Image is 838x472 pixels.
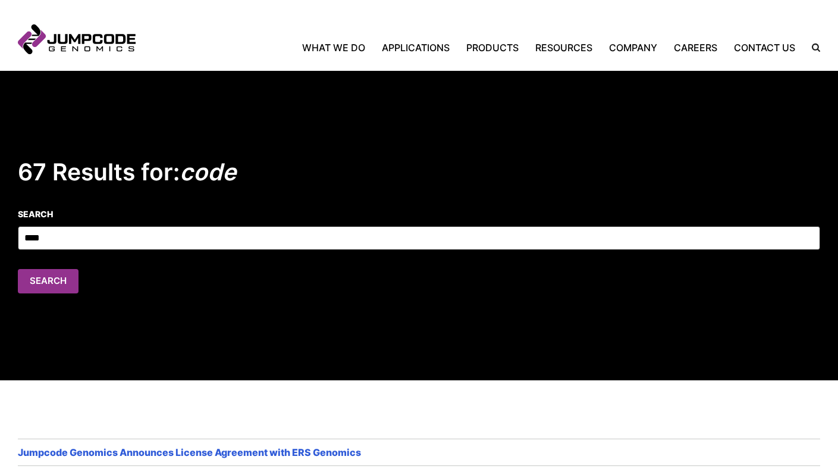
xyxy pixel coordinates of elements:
[374,40,458,55] a: Applications
[527,40,601,55] a: Resources
[458,40,527,55] a: Products
[18,269,79,293] button: Search
[18,445,364,460] a: Jumpcode Genomics Announces License Agreement with ERS Genomics
[302,40,374,55] a: What We Do
[666,40,726,55] a: Careers
[601,40,666,55] a: Company
[18,208,820,220] label: Search
[726,40,804,55] a: Contact Us
[804,43,820,52] label: Search the site.
[18,158,820,187] h2: 67 Results for:
[180,158,236,186] em: code
[136,40,804,55] nav: Primary Navigation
